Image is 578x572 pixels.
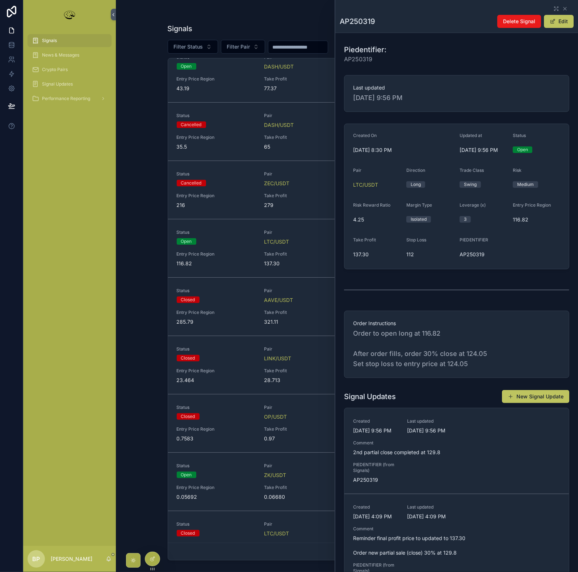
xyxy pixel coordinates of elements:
span: Entry Price Region [177,426,255,432]
a: StatusClosedPairAAVE/USDTUpdated at[DATE] 3:44 PMPIEDENTIFIERAP250317Entry Price Region285.79Take... [168,278,526,336]
span: News & Messages [42,52,79,58]
span: [DATE] 9:56 PM [353,427,398,434]
a: StatusClosedPairOP/USDTUpdated at[DATE] 3:41 PMPIEDENTIFIERAP250314Entry Price Region0.7583Take P... [168,394,526,453]
span: Entry Price Region [513,202,551,208]
a: LINK/USDT [264,355,291,362]
a: AAVE/USDT [264,297,293,304]
h1: Signals [168,24,193,34]
a: StatusOpenPairLTC/USDTUpdated at[DATE] 9:56 PMPIEDENTIFIERAP250319Entry Price Region116.82Take Pr... [168,219,526,278]
span: Direction [406,167,425,173]
span: Take Profit [264,76,343,82]
span: Delete Signal [503,18,535,25]
span: Take Profit [264,193,343,199]
span: 279 [264,202,343,209]
span: Status [177,171,255,177]
span: Take Profit [264,251,343,257]
span: Status [177,521,255,527]
span: [DATE] 4:09 PM [407,513,452,520]
a: ZK/USDT [264,472,286,479]
span: DASH/USDT [264,121,294,129]
div: Closed [181,413,195,420]
span: Take Profit [353,237,376,243]
span: [DATE] 4:09 PM [353,513,398,520]
span: Pair [353,167,361,173]
div: Open [181,472,192,478]
span: Signal Updates [42,81,73,87]
button: New Signal Update [502,390,569,403]
span: Order to open long at 116.82 After order fills, order 30% close at 124.05 Set stop loss to entry ... [353,328,560,369]
span: Reminder final profit price to updated to 137.30 Order new partial sale (close) 30% at 129.8 [353,535,560,556]
div: Open [517,146,528,153]
span: Last updated [353,84,560,91]
span: [DATE] 9:56 PM [407,427,452,434]
span: 285.79 [177,318,255,326]
p: [PERSON_NAME] [51,555,92,563]
span: Take Profit [264,485,343,490]
span: 137.30 [264,260,343,267]
span: Status [177,405,255,410]
span: Trade Class [460,167,484,173]
button: Select Button [168,40,218,54]
span: OP/USDT [264,413,287,420]
span: [DATE] 9:56 PM [353,93,560,103]
a: LTC/USDT [264,530,289,537]
h1: AP250319 [340,16,375,26]
span: Crypto Pairs [42,67,68,72]
span: 0.97 [264,435,343,442]
h1: Signal Updates [344,391,396,402]
a: LTC/USDT [264,238,289,245]
span: Last updated [407,504,452,510]
span: Comment [353,440,560,446]
span: 4.25 [353,216,401,223]
img: App logo [62,9,77,20]
span: Status [513,133,526,138]
span: 0.05692 [177,493,255,501]
span: 0.06680 [264,493,343,501]
span: Entry Price Region [177,485,255,490]
div: Closed [181,297,195,303]
a: Performance Reporting [28,92,112,105]
a: News & Messages [28,49,112,62]
button: Delete Signal [497,15,541,28]
span: Created On [353,133,377,138]
div: 3 [464,216,466,223]
a: StatusCancelledPairDASH/USDTUpdated at[DATE] 10:00 PMPIEDENTIFIERAP250321Entry Price Region35.5Ta... [168,103,526,161]
span: Status [177,229,255,235]
a: Crypto Pairs [28,63,112,76]
span: 35.5 [177,143,255,150]
span: Order Instructions [353,320,560,327]
span: Entry Price Region [177,368,255,374]
a: DASH/USDT [264,63,294,70]
span: Stop Loss [406,237,426,243]
h1: Piedentifier: [344,45,386,55]
span: 112 [406,251,454,258]
a: Signals [28,34,112,47]
span: BP [33,555,40,563]
span: [DATE] 9:56 PM [460,146,507,154]
span: 65 [264,143,343,150]
span: 2nd partial close completed at 129.8 [353,449,560,456]
span: 23.464 [177,377,255,384]
span: 216 [177,202,255,209]
span: 137.30 [353,251,401,258]
span: Risk [513,167,522,173]
span: Status [177,346,255,352]
a: StatusOpenPairZK/USDTUpdated at[DATE] 5:40 PMPIEDENTIFIERAP250318Entry Price Region0.05692Take Pr... [168,453,526,511]
span: Entry Price Region [177,76,255,82]
span: Take Profit [264,426,343,432]
span: Signals [42,38,57,43]
span: Entry Price Region [177,310,255,315]
span: Comment [353,526,560,532]
span: Pair [264,113,343,119]
span: Pair [264,463,343,469]
div: Open [181,63,192,70]
a: Signal Updates [28,78,112,91]
span: Take Profit [264,368,343,374]
span: LTC/USDT [353,181,378,188]
span: Pair [264,288,343,294]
